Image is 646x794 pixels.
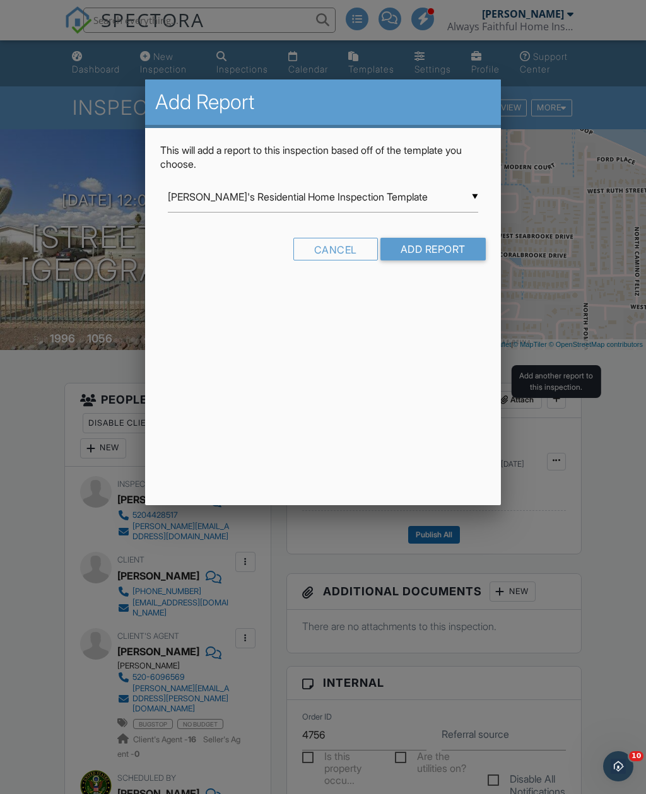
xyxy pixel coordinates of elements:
[629,751,643,761] span: 10
[160,143,485,172] p: This will add a report to this inspection based off of the template you choose.
[155,90,490,115] h2: Add Report
[603,751,633,781] iframe: Intercom live chat
[380,238,486,260] input: Add Report
[293,238,378,260] div: Cancel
